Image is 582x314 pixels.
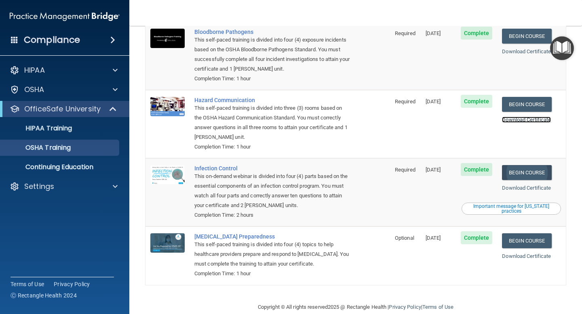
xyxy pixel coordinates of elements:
[461,163,493,176] span: Complete
[194,74,350,84] div: Completion Time: 1 hour
[502,165,551,180] a: Begin Course
[426,30,441,36] span: [DATE]
[10,8,120,25] img: PMB logo
[194,103,350,142] div: This self-paced training is divided into three (3) rooms based on the OSHA Hazard Communication S...
[461,95,493,108] span: Complete
[5,144,71,152] p: OSHA Training
[389,304,421,310] a: Privacy Policy
[502,29,551,44] a: Begin Course
[5,124,72,132] p: HIPAA Training
[502,185,551,191] a: Download Certificate
[462,203,561,215] button: Read this if you are a dental practitioner in the state of CA
[54,280,90,288] a: Privacy Policy
[502,117,551,123] a: Download Certificate
[395,30,415,36] span: Required
[426,98,441,105] span: [DATE]
[24,182,54,191] p: Settings
[194,97,350,103] a: Hazard Communication
[194,233,350,240] a: [MEDICAL_DATA] Preparedness
[550,36,574,60] button: Open Resource Center
[24,85,44,94] p: OSHA
[463,204,560,214] div: Important message for [US_STATE] practices
[395,235,414,241] span: Optional
[395,167,415,173] span: Required
[24,65,45,75] p: HIPAA
[426,235,441,241] span: [DATE]
[11,291,77,299] span: Ⓒ Rectangle Health 2024
[194,142,350,152] div: Completion Time: 1 hour
[10,104,117,114] a: OfficeSafe University
[194,29,350,35] a: Bloodborne Pathogens
[194,240,350,269] div: This self-paced training is divided into four (4) topics to help healthcare providers prepare and...
[194,269,350,278] div: Completion Time: 1 hour
[422,304,453,310] a: Terms of Use
[10,65,118,75] a: HIPAA
[194,35,350,74] div: This self-paced training is divided into four (4) exposure incidents based on the OSHA Bloodborne...
[11,280,44,288] a: Terms of Use
[10,182,118,191] a: Settings
[194,172,350,210] div: This on-demand webinar is divided into four (4) parts based on the essential components of an inf...
[194,210,350,220] div: Completion Time: 2 hours
[502,253,551,259] a: Download Certificate
[502,48,551,54] a: Download Certificate
[502,233,551,248] a: Begin Course
[461,231,493,244] span: Complete
[461,27,493,40] span: Complete
[5,163,116,171] p: Continuing Education
[395,98,415,105] span: Required
[24,104,101,114] p: OfficeSafe University
[10,85,118,94] a: OSHA
[194,165,350,172] a: Infection Control
[426,167,441,173] span: [DATE]
[502,97,551,112] a: Begin Course
[24,34,80,46] h4: Compliance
